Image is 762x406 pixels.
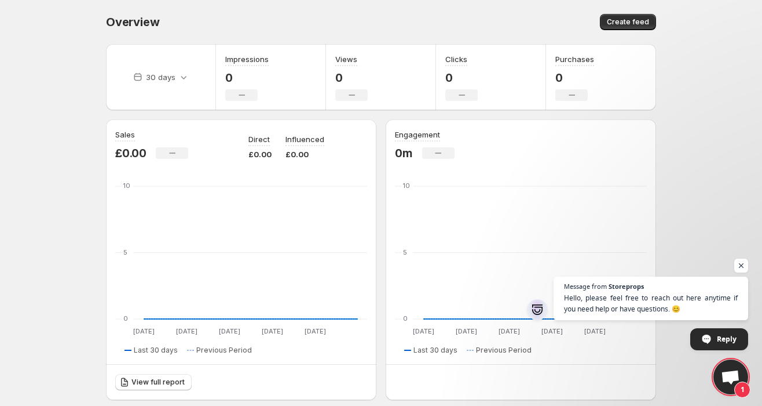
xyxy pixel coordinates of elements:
[248,148,272,160] p: £0.00
[285,133,324,145] p: Influenced
[176,327,197,335] text: [DATE]
[395,146,413,160] p: 0m
[106,15,159,29] span: Overview
[123,248,127,256] text: 5
[115,374,192,390] a: View full report
[456,327,477,335] text: [DATE]
[403,314,408,322] text: 0
[609,283,644,289] span: Storeprops
[196,346,252,355] span: Previous Period
[555,71,594,85] p: 0
[413,346,457,355] span: Last 30 days
[248,133,270,145] p: Direct
[445,53,467,65] h3: Clicks
[219,327,240,335] text: [DATE]
[717,329,737,349] span: Reply
[115,146,146,160] p: £0.00
[262,327,283,335] text: [DATE]
[146,71,175,83] p: 30 days
[285,148,324,160] p: £0.00
[403,248,407,256] text: 5
[123,182,130,190] text: 10
[403,182,410,190] text: 10
[734,382,750,398] span: 1
[335,71,368,85] p: 0
[564,283,607,289] span: Message from
[335,53,357,65] h3: Views
[115,129,135,140] h3: Sales
[476,346,532,355] span: Previous Period
[555,53,594,65] h3: Purchases
[395,129,440,140] h3: Engagement
[445,71,478,85] p: 0
[225,71,269,85] p: 0
[225,53,269,65] h3: Impressions
[134,346,178,355] span: Last 30 days
[564,292,738,314] span: Hello, please feel free to reach out here anytime if you need help or have questions. 😊
[713,360,748,394] div: Open chat
[499,327,520,335] text: [DATE]
[133,327,155,335] text: [DATE]
[607,17,649,27] span: Create feed
[600,14,656,30] button: Create feed
[123,314,128,322] text: 0
[541,327,563,335] text: [DATE]
[413,327,434,335] text: [DATE]
[131,378,185,387] span: View full report
[305,327,326,335] text: [DATE]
